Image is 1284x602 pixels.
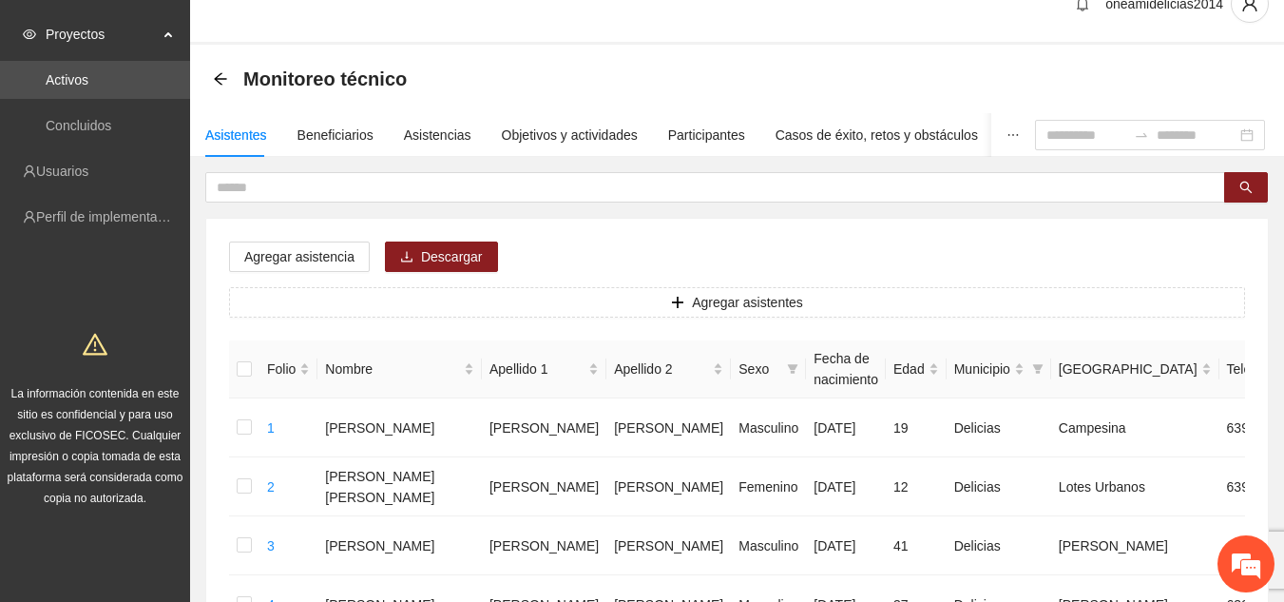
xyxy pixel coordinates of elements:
span: filter [1032,363,1044,375]
td: [PERSON_NAME] [482,398,606,457]
div: Casos de éxito, retos y obstáculos [776,125,978,146]
a: Activos [46,72,88,87]
td: [PERSON_NAME] [PERSON_NAME] [317,457,482,516]
td: 12 [886,457,947,516]
a: 2 [267,479,275,495]
th: Edad [886,340,947,398]
a: Usuarios [36,164,88,179]
td: [PERSON_NAME] [606,398,731,457]
td: Masculino [731,516,806,575]
button: plusAgregar asistentes [229,287,1245,318]
span: Estamos en línea. [110,194,262,386]
div: Objetivos y actividades [502,125,638,146]
div: Asistencias [404,125,471,146]
td: Masculino [731,398,806,457]
td: Femenino [731,457,806,516]
td: [PERSON_NAME] [317,398,482,457]
button: search [1224,172,1268,203]
td: 41 [886,516,947,575]
div: Minimizar ventana de chat en vivo [312,10,357,55]
td: 19 [886,398,947,457]
span: arrow-left [213,71,228,87]
a: 3 [267,538,275,553]
span: plus [671,296,684,311]
a: 1 [267,420,275,436]
div: Chatee con nosotros ahora [99,97,319,122]
td: Delicias [947,457,1051,516]
span: download [400,250,413,265]
td: [DATE] [806,398,886,457]
span: Sexo [738,359,779,379]
div: Asistentes [205,125,267,146]
span: ellipsis [1006,128,1020,142]
button: Agregar asistencia [229,242,370,272]
span: Monitoreo técnico [243,64,407,94]
span: swap-right [1134,127,1149,143]
th: Apellido 2 [606,340,731,398]
a: Concluidos [46,118,111,133]
span: [GEOGRAPHIC_DATA] [1059,359,1198,379]
span: Agregar asistencia [244,246,355,267]
span: filter [783,355,802,383]
span: Nombre [325,359,460,379]
span: eye [23,28,36,41]
span: to [1134,127,1149,143]
span: Folio [267,359,296,379]
span: Apellido 1 [489,359,585,379]
th: Fecha de nacimiento [806,340,886,398]
td: [PERSON_NAME] [606,516,731,575]
span: Apellido 2 [614,359,709,379]
td: [PERSON_NAME] [317,516,482,575]
button: ellipsis [991,113,1035,157]
span: Proyectos [46,15,158,53]
td: Campesina [1051,398,1219,457]
span: Edad [893,359,925,379]
td: Delicias [947,516,1051,575]
span: Agregar asistentes [692,292,803,313]
textarea: Escriba su mensaje y pulse “Intro” [10,400,362,467]
button: downloadDescargar [385,242,498,272]
span: filter [787,363,798,375]
td: Delicias [947,398,1051,457]
span: search [1239,181,1253,196]
th: Folio [259,340,317,398]
td: Lotes Urbanos [1051,457,1219,516]
td: [PERSON_NAME] [482,516,606,575]
td: [DATE] [806,516,886,575]
span: Municipio [954,359,1010,379]
div: Back [213,71,228,87]
td: [PERSON_NAME] [606,457,731,516]
div: Beneficiarios [297,125,374,146]
span: La información contenida en este sitio es confidencial y para uso exclusivo de FICOSEC. Cualquier... [8,387,183,505]
div: Participantes [668,125,745,146]
th: Colonia [1051,340,1219,398]
td: [PERSON_NAME] [482,457,606,516]
th: Nombre [317,340,482,398]
td: [PERSON_NAME] [1051,516,1219,575]
a: Perfil de implementadora [36,209,184,224]
td: [DATE] [806,457,886,516]
th: Municipio [947,340,1051,398]
span: Descargar [421,246,483,267]
span: warning [83,332,107,357]
th: Apellido 1 [482,340,606,398]
span: filter [1028,355,1047,383]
